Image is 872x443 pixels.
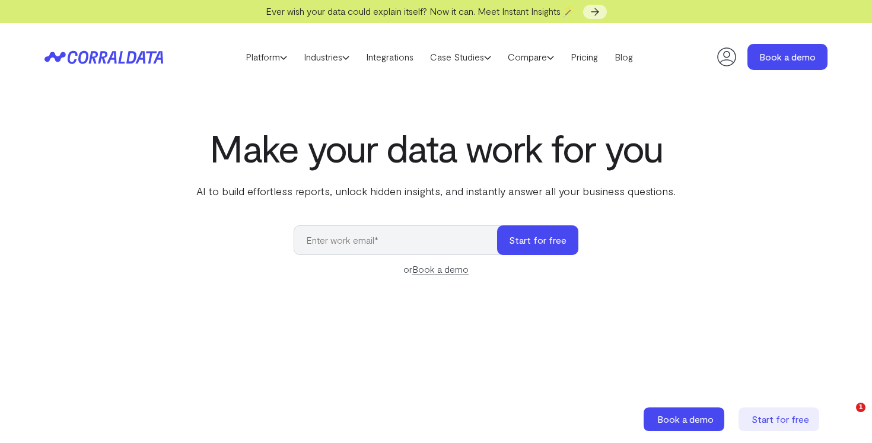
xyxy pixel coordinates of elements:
span: 1 [856,403,865,412]
span: Ever wish your data could explain itself? Now it can. Meet Instant Insights 🪄 [266,5,575,17]
a: Book a demo [412,263,469,275]
h1: Make your data work for you [194,126,678,169]
a: Book a demo [747,44,828,70]
a: Integrations [358,48,422,66]
a: Compare [499,48,562,66]
a: Start for free [739,407,822,431]
iframe: Intercom live chat [832,403,860,431]
div: or [294,262,578,276]
a: Pricing [562,48,606,66]
a: Platform [237,48,295,66]
a: Industries [295,48,358,66]
input: Enter work email* [294,225,509,255]
a: Book a demo [644,407,727,431]
span: Start for free [752,413,809,425]
a: Case Studies [422,48,499,66]
span: Book a demo [657,413,714,425]
a: Blog [606,48,641,66]
p: AI to build effortless reports, unlock hidden insights, and instantly answer all your business qu... [194,183,678,199]
button: Start for free [497,225,578,255]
